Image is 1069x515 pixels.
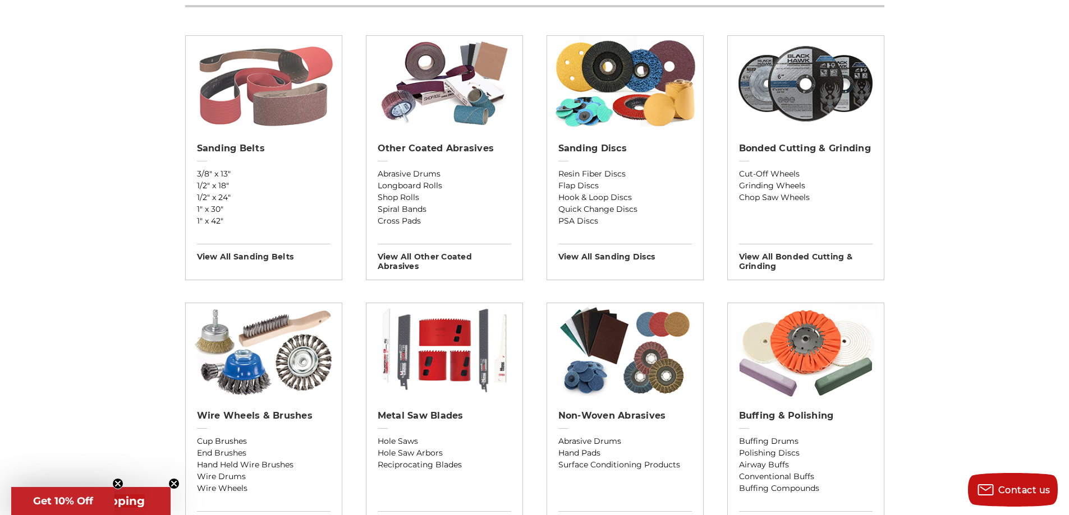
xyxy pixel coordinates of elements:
img: Wire Wheels & Brushes [191,303,336,398]
a: Reciprocating Blades [378,459,511,471]
a: Hole Saws [378,435,511,447]
a: 1/2" x 18" [197,180,331,192]
button: Close teaser [112,478,123,489]
a: Airway Buffs [739,459,873,471]
h2: Buffing & Polishing [739,410,873,421]
a: Cut-Off Wheels [739,168,873,180]
a: 3/8" x 13" [197,168,331,180]
h3: View All bonded cutting & grinding [739,244,873,271]
a: Abrasive Drums [558,435,692,447]
a: 1" x 42" [197,215,331,227]
a: Wire Drums [197,471,331,482]
div: Get 10% OffClose teaser [11,487,114,515]
h3: View All sanding belts [197,244,331,262]
a: Hand Pads [558,447,692,459]
a: Abrasive Drums [378,168,511,180]
button: Contact us [968,473,1058,507]
a: Quick Change Discs [558,203,692,215]
h2: Non-woven Abrasives [558,410,692,421]
img: Sanding Discs [552,36,698,131]
h2: Metal Saw Blades [378,410,511,421]
img: Other Coated Abrasives [371,36,517,131]
a: Flap Discs [558,180,692,192]
a: Cross Pads [378,215,511,227]
a: Resin Fiber Discs [558,168,692,180]
span: Contact us [998,485,1050,495]
h2: Other Coated Abrasives [378,143,511,154]
h3: View All sanding discs [558,244,692,262]
img: Sanding Belts [191,36,336,131]
a: 1/2" x 24" [197,192,331,203]
img: Non-woven Abrasives [552,303,698,398]
a: Hand Held Wire Brushes [197,459,331,471]
a: Buffing Drums [739,435,873,447]
h2: Wire Wheels & Brushes [197,410,331,421]
a: Polishing Discs [739,447,873,459]
a: Surface Conditioning Products [558,459,692,471]
h3: View All other coated abrasives [378,244,511,271]
img: Buffing & Polishing [733,303,878,398]
h2: Bonded Cutting & Grinding [739,143,873,154]
img: Bonded Cutting & Grinding [733,36,878,131]
a: Grinding Wheels [739,180,873,192]
a: Hook & Loop Discs [558,192,692,203]
div: Get Free ShippingClose teaser [11,487,171,515]
a: Buffing Compounds [739,482,873,494]
a: End Brushes [197,447,331,459]
button: Close teaser [168,478,180,489]
a: PSA Discs [558,215,692,227]
a: Hole Saw Arbors [378,447,511,459]
a: Shop Rolls [378,192,511,203]
h2: Sanding Belts [197,143,331,154]
a: Spiral Bands [378,203,511,215]
a: Cup Brushes [197,435,331,447]
a: Chop Saw Wheels [739,192,873,203]
a: 1" x 30" [197,203,331,215]
h2: Sanding Discs [558,143,692,154]
a: Longboard Rolls [378,180,511,192]
a: Wire Wheels [197,482,331,494]
span: Get 10% Off [33,495,93,507]
img: Metal Saw Blades [371,303,517,398]
a: Conventional Buffs [739,471,873,482]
